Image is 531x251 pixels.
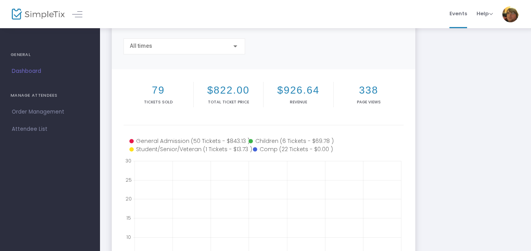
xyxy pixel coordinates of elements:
[476,10,493,17] span: Help
[265,84,332,96] h2: $926.64
[335,84,402,96] h2: 338
[125,176,132,183] text: 25
[12,107,88,117] span: Order Management
[11,47,89,63] h4: GENERAL
[195,84,262,96] h2: $822.00
[125,84,192,96] h2: 79
[126,215,131,221] text: 15
[130,43,152,49] span: All times
[11,88,89,103] h4: MANAGE ATTENDEES
[125,99,192,105] p: Tickets sold
[125,157,131,164] text: 30
[265,99,332,105] p: Revenue
[12,124,88,134] span: Attendee List
[12,66,88,76] span: Dashboard
[335,99,402,105] p: Page Views
[126,233,131,240] text: 10
[449,4,467,23] span: Events
[195,99,262,105] p: Total Ticket Price
[125,195,132,202] text: 20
